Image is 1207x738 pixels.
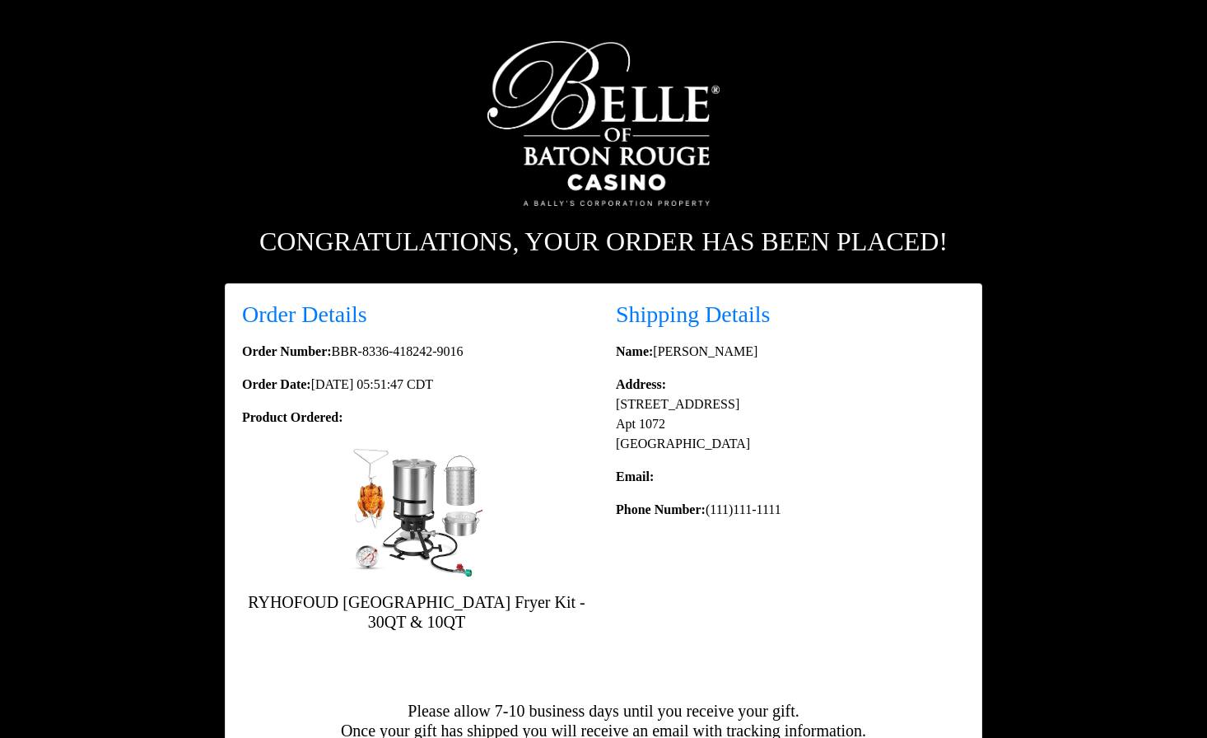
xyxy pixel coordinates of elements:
[616,375,965,454] p: [STREET_ADDRESS] Apt 1072 [GEOGRAPHIC_DATA]
[242,344,332,358] strong: Order Number:
[242,377,311,391] strong: Order Date:
[242,301,591,329] h3: Order Details
[351,447,482,579] img: RYHOFOUD Turkey Fryer Kit - 30QT & 10QT
[616,500,965,520] p: (111)111-1111
[242,410,343,424] strong: Product Ordered:
[616,502,706,516] strong: Phone Number:
[242,375,591,395] p: [DATE] 05:51:47 CDT
[616,469,654,483] strong: Email:
[616,344,653,358] strong: Name:
[242,342,591,362] p: BBR-8336-418242-9016
[616,377,666,391] strong: Address:
[147,226,1060,257] h2: Congratulations, your order has been placed!
[616,342,965,362] p: [PERSON_NAME]
[487,41,719,206] img: Logo
[242,592,591,632] h5: RYHOFOUD [GEOGRAPHIC_DATA] Fryer Kit - 30QT & 10QT
[226,701,981,721] h5: Please allow 7-10 business days until you receive your gift.
[616,301,965,329] h3: Shipping Details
